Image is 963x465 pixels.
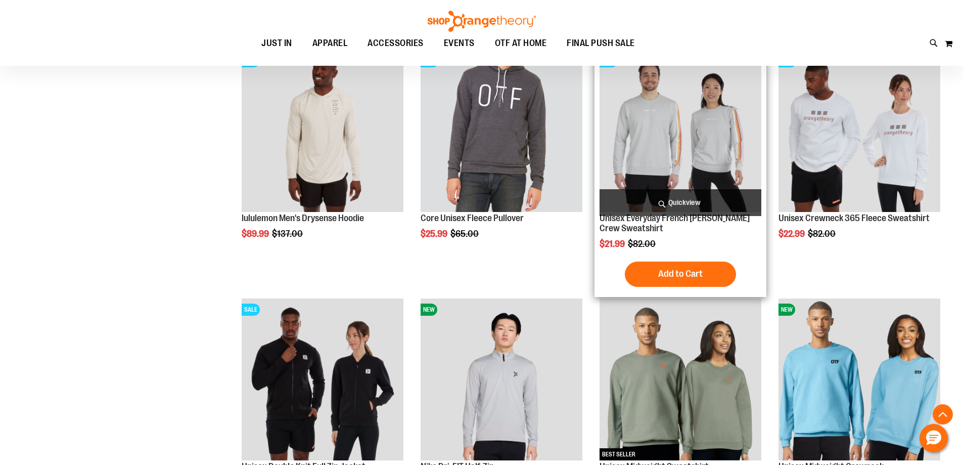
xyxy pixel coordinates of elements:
span: $137.00 [272,229,304,239]
span: FINAL PUSH SALE [567,32,635,55]
img: Unisex Midweight Crewneck [778,299,940,460]
a: Quickview [600,189,761,216]
div: product [773,45,945,265]
a: Unisex Everyday French [PERSON_NAME] Crew Sweatshirt [600,213,750,233]
span: $89.99 [242,229,270,239]
span: EVENTS [444,32,475,55]
span: NEW [421,304,437,316]
button: Add to Cart [625,262,736,287]
a: Product image for lululemon Mens Drysense Hoodie BoneSALE [242,50,403,214]
img: Product image for Unisex Crewneck 365 Fleece Sweatshirt [778,50,940,212]
span: ACCESSORIES [368,32,424,55]
a: JUST IN [251,32,302,55]
a: Unisex Crewneck 365 Fleece Sweatshirt [778,213,930,223]
span: JUST IN [261,32,292,55]
a: lululemon Men's Drysense Hoodie [242,213,364,223]
span: OTF AT HOME [495,32,547,55]
img: Product image for Unisex Double Knit Full Zip Jacket [242,299,403,460]
span: SALE [242,304,260,316]
div: product [237,45,408,265]
img: Unisex Midweight Sweatshirt [600,299,761,460]
span: $25.99 [421,229,449,239]
div: product [416,45,587,265]
span: $65.00 [450,229,480,239]
span: Add to Cart [658,268,703,279]
span: $82.00 [808,229,837,239]
img: Shop Orangetheory [426,11,537,32]
a: Nike Dri-FIT Half-ZipNEW [421,299,582,462]
span: APPAREL [312,32,348,55]
a: FINAL PUSH SALE [557,32,645,55]
a: OTF AT HOME [485,32,557,55]
img: Nike Dri-FIT Half-Zip [421,299,582,460]
a: ACCESSORIES [357,32,434,55]
span: $21.99 [600,239,626,249]
span: $82.00 [628,239,657,249]
a: APPAREL [302,32,358,55]
span: BEST SELLER [600,448,638,460]
div: product [594,45,766,297]
span: $22.99 [778,229,806,239]
a: Unisex Midweight CrewneckNEW [778,299,940,462]
span: NEW [778,304,795,316]
button: Back To Top [933,404,953,425]
a: Product image for Core Unisex Fleece PulloverSALE [421,50,582,214]
img: Product image for Core Unisex Fleece Pullover [421,50,582,212]
a: Product image for Unisex Crewneck 365 Fleece SweatshirtSALE [778,50,940,214]
img: Product image for Unisex Everyday French Terry Crew Sweatshirt [600,50,761,212]
a: EVENTS [434,32,485,55]
button: Hello, have a question? Let’s chat. [920,424,948,452]
a: Core Unisex Fleece Pullover [421,213,524,223]
a: Product image for Unisex Double Knit Full Zip JacketSALE [242,299,403,462]
a: Unisex Midweight SweatshirtBEST SELLER [600,299,761,462]
img: Product image for lululemon Mens Drysense Hoodie Bone [242,50,403,212]
a: Product image for Unisex Everyday French Terry Crew SweatshirtSALE [600,50,761,214]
